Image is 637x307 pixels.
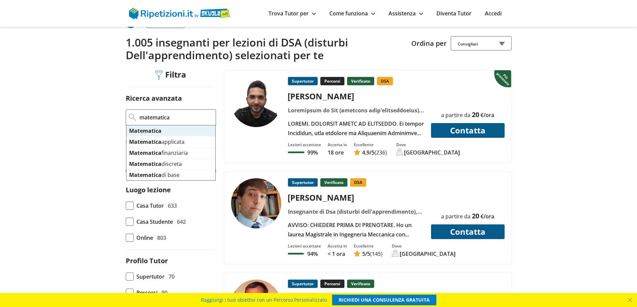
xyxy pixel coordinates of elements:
span: /5 [362,250,370,258]
div: [PERSON_NAME] [285,91,427,102]
p: Percorsi [320,77,344,85]
span: Percorsi [136,288,157,297]
span: Supertutor [136,272,165,281]
a: Diventa Tutor [436,10,471,17]
div: LOREMI. DOLORSIT AMETC AD ELITSEDDO. Ei tempor Incididun, utla etdolore ma Aliquaenim Adminimve q... [285,119,427,138]
div: Insegnante di Dsa (disturbi dell'apprendimento), [PERSON_NAME], [PERSON_NAME], Algebra, Chimica, ... [285,207,427,216]
span: /5 [362,149,375,156]
mark: Matematica [129,127,162,134]
span: 633 [168,201,177,210]
span: a partire da [441,213,470,220]
p: Verificato [320,178,347,187]
span: €/ora [481,213,494,220]
span: applicata [129,138,185,145]
a: Assistenza [389,10,423,17]
span: a partire da [441,111,470,119]
p: 18 ore [328,149,347,156]
span: di base [129,171,180,179]
label: Profilo Tutor [126,256,168,265]
div: Loremipsum do Sit (ametcons adip'elitseddoeius), Tempo incidid, Utlab etdol magnaal, Enima mini, ... [285,106,427,115]
div: [GEOGRAPHIC_DATA] [400,250,456,258]
p: < 1 ora [328,250,347,258]
span: Raggiungi i tuoi obiettivi con un Percorso Personalizzato [201,295,327,305]
label: Ricerca avanzata [126,94,182,103]
img: logo Skuola.net | Ripetizioni.it [129,8,230,19]
a: RICHIEDI UNA CONSULENZA GRATUITA [332,295,436,305]
span: Casa Tutor [136,201,164,210]
p: DSA [350,178,366,187]
mark: Matematica [129,149,162,157]
span: finanziaria [129,149,188,157]
span: 20 [472,211,479,220]
button: Contatta [431,224,505,239]
div: Lezioni accettate [288,243,321,249]
a: Trova Tutor per [269,10,316,17]
label: Ordina per [411,39,447,48]
p: Verificato [347,280,374,288]
p: 94% [307,250,318,258]
img: Ricerca Avanzata [129,114,136,121]
p: Supertutor [288,178,318,187]
span: (145) [370,250,383,258]
span: €/ora [481,111,494,119]
div: Accetta in [328,142,347,147]
div: Eccellente [354,243,383,249]
div: Eccellente [354,142,387,147]
img: Piu prenotato [494,70,513,88]
span: 5 [362,250,365,258]
span: 90 [162,288,168,297]
div: Accetta in [328,243,347,249]
p: 10€ - 30€ [126,155,216,164]
span: 642 [177,217,186,226]
mark: Matematica [129,138,162,145]
div: Filtra [153,70,189,80]
label: Tariffa oraria [126,139,170,148]
span: 803 [157,233,166,242]
p: 99% [307,149,318,156]
img: tutor a Roma - Daniele [231,178,281,228]
div: Dove [396,142,460,147]
a: 5/5(145) [354,250,383,258]
div: [GEOGRAPHIC_DATA] [404,149,460,156]
a: 4,9/5(236) [354,149,387,156]
span: (236) [375,149,387,156]
mark: Matematica [129,160,162,168]
p: Supertutor [288,77,318,85]
span: 20 [472,110,479,119]
p: Percorsi [320,280,344,288]
img: Filtra filtri mobile [155,71,163,80]
div: Consigliati [451,36,512,50]
input: Es: Trigonometria [139,112,213,122]
p: Supertutor [288,280,318,288]
a: Accedi [485,10,502,17]
mark: Matematica [129,171,162,179]
span: 70 [169,272,175,281]
span: discreta [129,160,182,168]
a: logo Skuola.net | Ripetizioni.it [129,9,230,16]
h2: 1.005 insegnanti per lezioni di DSA (disturbi Dell'apprendimento) selezionati per te [126,36,406,62]
div: [PERSON_NAME] [285,192,427,203]
div: AVVISO: CHIEDERE PRIMA DI PRENOTARE. Ho un laurea Magistrale in Ingegneria Meccanica con votazion... [285,220,427,239]
button: Contatta [431,123,505,138]
label: Luogo lezione [126,185,171,194]
a: Come funziona [329,10,375,17]
span: 4,9 [362,149,369,156]
p: Verificato [347,77,374,85]
div: Dove [392,243,456,249]
span: Casa Studente [136,217,173,226]
span: Online [136,233,153,242]
img: tutor a Roma - Salvatore [231,77,281,127]
div: Lezioni accettate [288,142,321,147]
p: DSA [377,77,393,85]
